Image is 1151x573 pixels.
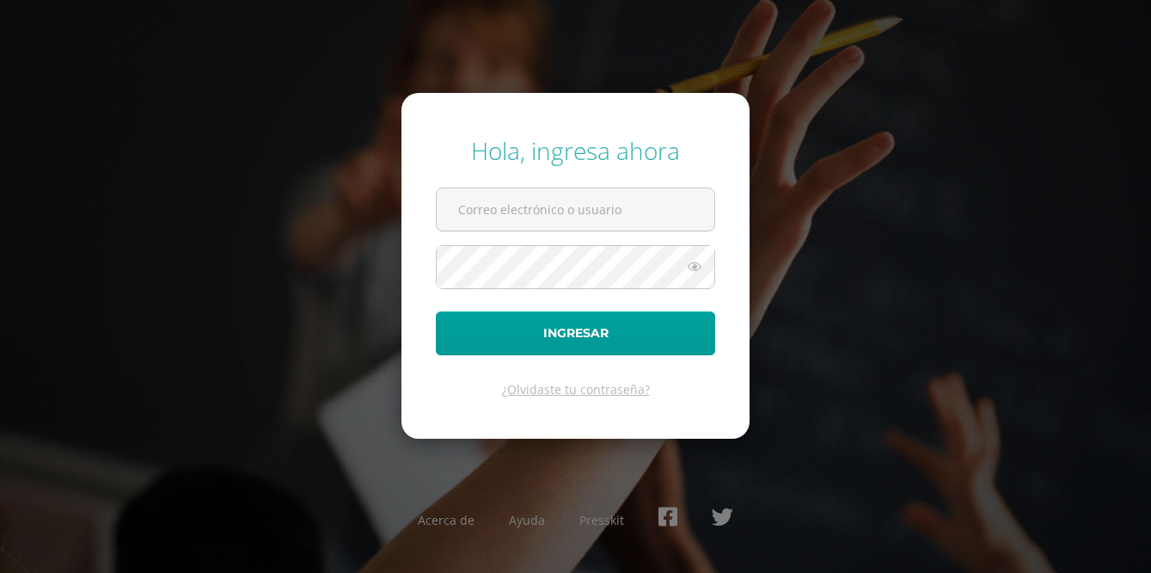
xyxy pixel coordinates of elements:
[436,311,715,355] button: Ingresar
[509,512,545,528] a: Ayuda
[437,188,714,231] input: Correo electrónico o usuario
[436,134,715,167] div: Hola, ingresa ahora
[502,381,650,397] a: ¿Olvidaste tu contraseña?
[579,512,624,528] a: Presskit
[418,512,474,528] a: Acerca de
